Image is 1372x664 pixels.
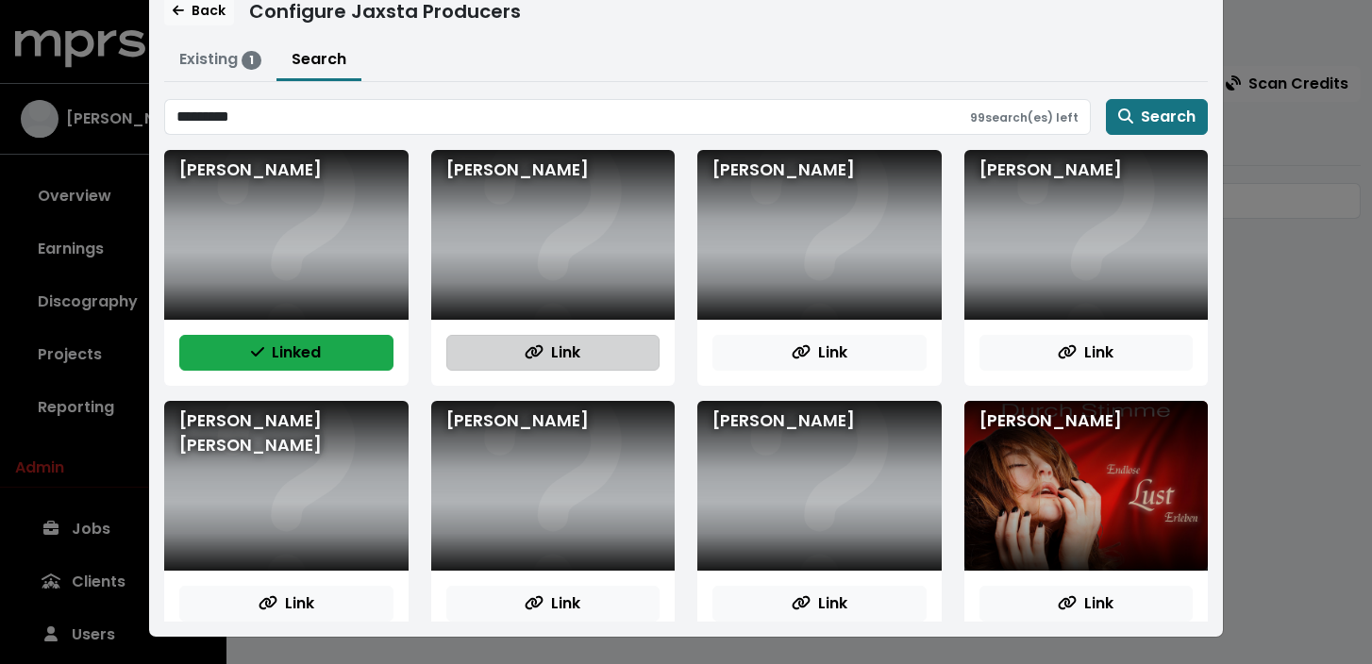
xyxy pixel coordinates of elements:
span: Search [1118,106,1196,127]
button: Link [712,335,927,371]
small: 99 search(es) left [970,109,1079,125]
div: [PERSON_NAME] [PERSON_NAME] [164,401,409,571]
span: Link [1058,341,1113,363]
span: Back [173,1,226,20]
input: Search jaxsta for producers [164,99,959,135]
div: [PERSON_NAME] [697,401,942,571]
button: Link [979,586,1194,622]
span: Link [259,592,314,614]
button: Existing [164,41,276,78]
div: [PERSON_NAME] [964,401,1209,571]
button: Linked [179,335,393,371]
span: Link [525,592,580,614]
div: [PERSON_NAME] [431,150,676,320]
button: Link [712,586,927,622]
div: [PERSON_NAME] [431,401,676,571]
button: Link [446,335,661,371]
button: Search [276,41,361,81]
div: [PERSON_NAME] [964,150,1209,320]
span: Link [792,341,847,363]
span: Link [525,341,580,363]
button: Link [179,586,393,622]
span: Link [1058,592,1113,614]
div: [PERSON_NAME] [697,150,942,320]
div: [PERSON_NAME] [164,150,409,320]
span: Linked [251,341,321,363]
button: Link [446,586,661,622]
span: Link [792,592,847,614]
button: Link [979,335,1194,371]
span: 1 [242,51,261,70]
button: Search [1106,99,1208,135]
